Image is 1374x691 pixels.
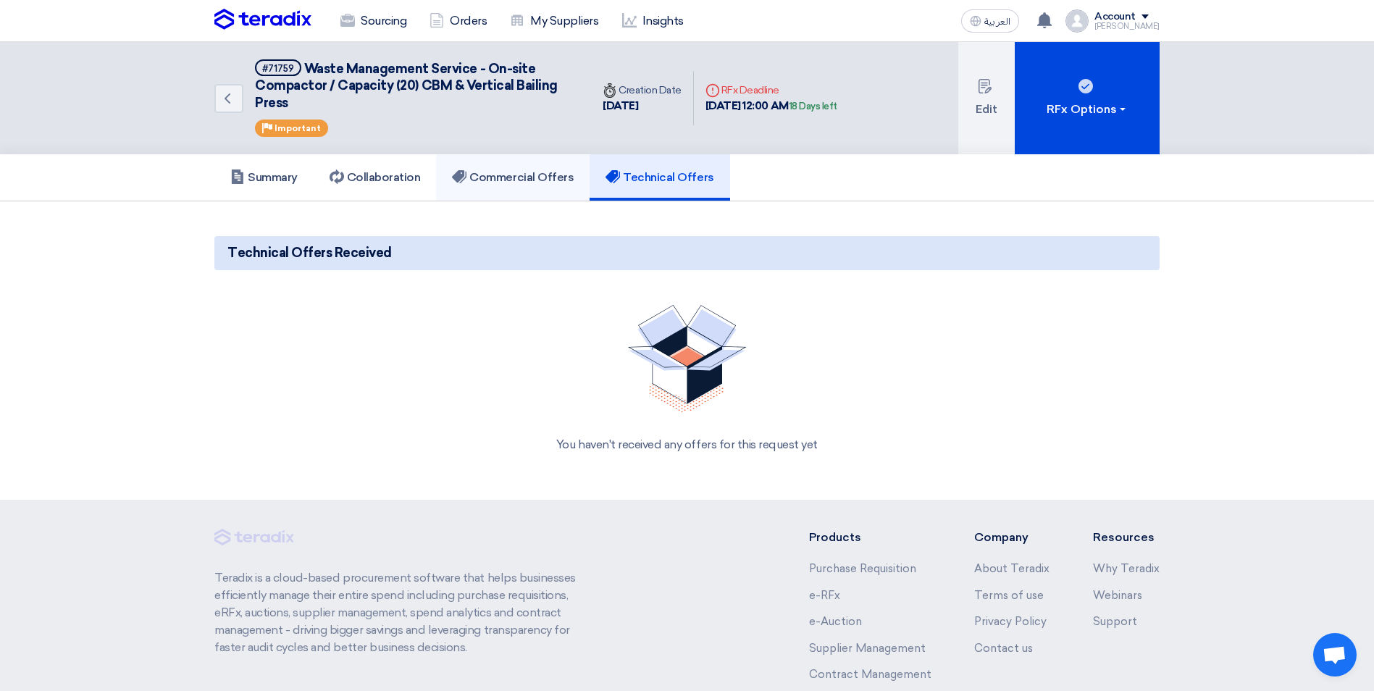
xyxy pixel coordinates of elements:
[1094,11,1136,23] div: Account
[1093,562,1160,575] a: Why Teradix
[498,5,610,37] a: My Suppliers
[1093,529,1160,546] li: Resources
[809,562,916,575] a: Purchase Requisition
[974,589,1044,602] a: Terms of use
[974,642,1033,655] a: Contact us
[232,436,1142,453] div: You haven't received any offers for this request yet
[958,42,1015,154] button: Edit
[230,170,298,185] h5: Summary
[603,98,682,114] div: [DATE]
[809,668,931,681] a: Contract Management
[418,5,498,37] a: Orders
[974,529,1050,546] li: Company
[961,9,1019,33] button: العربية
[329,5,418,37] a: Sourcing
[984,17,1010,27] span: العربية
[809,529,931,546] li: Products
[314,154,437,201] a: Collaboration
[452,170,574,185] h5: Commercial Offers
[809,642,926,655] a: Supplier Management
[606,170,713,185] h5: Technical Offers
[1047,101,1128,118] div: RFx Options
[330,170,421,185] h5: Collaboration
[214,9,311,30] img: Teradix logo
[1015,42,1160,154] button: RFx Options
[262,64,294,73] div: #71759
[214,569,592,656] p: Teradix is a cloud-based procurement software that helps businesses efficiently manage their enti...
[227,243,392,263] span: Technical Offers Received
[1065,9,1089,33] img: profile_test.png
[705,98,837,114] div: [DATE] 12:00 AM
[705,83,837,98] div: RFx Deadline
[809,589,840,602] a: e-RFx
[789,99,837,114] div: 18 Days left
[1313,633,1357,677] div: Open chat
[436,154,590,201] a: Commercial Offers
[214,154,314,201] a: Summary
[255,61,558,111] span: Waste Management Service - On-site Compactor / Capacity (20) CBM & Vertical Bailing Press
[1093,589,1142,602] a: Webinars
[1094,22,1160,30] div: [PERSON_NAME]
[974,615,1047,628] a: Privacy Policy
[974,562,1050,575] a: About Teradix
[255,59,574,112] h5: Waste Management Service - On-site Compactor / Capacity (20) CBM & Vertical Bailing Press
[590,154,729,201] a: Technical Offers
[611,5,695,37] a: Insights
[628,305,747,413] img: No Quotations Found!
[809,615,862,628] a: e-Auction
[275,123,321,133] span: Important
[1093,615,1137,628] a: Support
[603,83,682,98] div: Creation Date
